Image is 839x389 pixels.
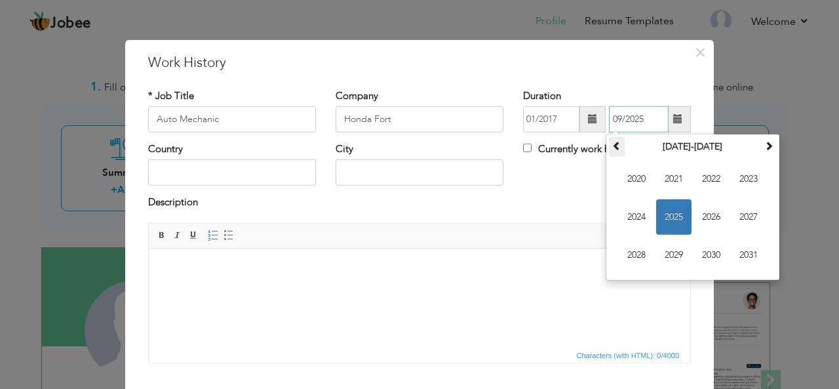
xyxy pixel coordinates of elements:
input: From [523,106,579,133]
span: 2027 [731,199,766,235]
label: Country [148,142,183,156]
span: 2025 [656,199,692,235]
a: Italic [170,228,185,243]
span: 2021 [656,161,692,197]
span: × [695,40,706,64]
label: Description [148,195,198,209]
h3: Work History [148,52,691,72]
a: Insert/Remove Numbered List [206,228,220,243]
span: 2030 [693,237,729,273]
span: Previous Decade [612,141,621,150]
input: Present [609,106,669,133]
a: Insert/Remove Bulleted List [222,228,236,243]
span: 2022 [693,161,729,197]
label: Company [336,89,378,102]
label: City [336,142,353,156]
span: 2031 [731,237,766,273]
a: Bold [155,228,169,243]
th: Select Decade [625,137,761,157]
label: Duration [523,89,561,102]
button: Close [690,41,711,62]
span: Characters (with HTML): 0/4000 [574,350,682,361]
span: 2023 [731,161,766,197]
iframe: Rich Text Editor, workEditor [149,249,690,347]
span: 2024 [619,199,654,235]
span: 2028 [619,237,654,273]
label: * Job Title [148,89,194,102]
span: 2026 [693,199,729,235]
span: 2029 [656,237,692,273]
div: Statistics [574,350,684,361]
input: Currently work here [523,144,532,152]
a: Underline [186,228,201,243]
span: 2020 [619,161,654,197]
label: Currently work here [523,142,623,156]
span: Next Decade [764,141,773,150]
